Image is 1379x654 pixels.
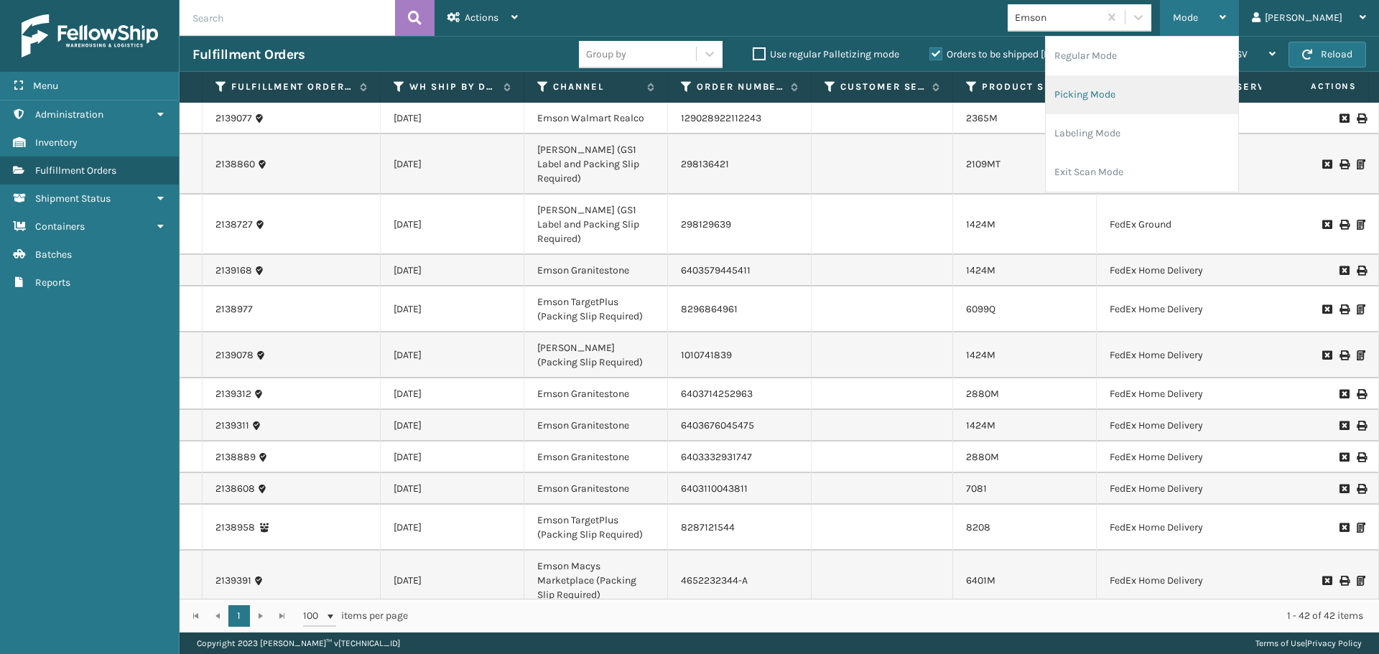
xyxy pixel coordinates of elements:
[1339,523,1348,533] i: Request to Be Cancelled
[1357,350,1365,360] i: Print Packing Slip
[215,482,255,496] a: 2138608
[697,80,784,93] label: Order Number
[215,450,256,464] a: 2138889
[668,332,812,378] td: 1010741839
[35,164,116,177] span: Fulfillment Orders
[1357,266,1365,276] i: Print Label
[1097,442,1346,473] td: FedEx Home Delivery
[668,195,812,255] td: 298129639
[524,103,668,134] td: Emson Walmart Realco
[35,136,78,149] span: Inventory
[465,11,498,24] span: Actions
[1097,473,1346,505] td: FedEx Home Delivery
[381,332,524,378] td: [DATE]
[381,410,524,442] td: [DATE]
[1289,42,1366,67] button: Reload
[215,520,255,535] a: 2138958
[1266,75,1365,98] span: Actions
[1322,159,1331,169] i: Request to Be Cancelled
[1339,421,1348,431] i: Request to Be Cancelled
[381,195,524,255] td: [DATE]
[753,48,899,60] label: Use regular Palletizing mode
[668,134,812,195] td: 298136421
[381,255,524,286] td: [DATE]
[1357,304,1365,314] i: Print Packing Slip
[524,286,668,332] td: Emson TargetPlus (Packing Slip Required)
[1357,220,1365,230] i: Print Packing Slip
[1097,255,1346,286] td: FedEx Home Delivery
[1339,576,1348,586] i: Print Label
[1322,304,1331,314] i: Request to Be Cancelled
[1357,523,1365,533] i: Print Packing Slip
[668,505,812,551] td: 8287121544
[668,551,812,611] td: 4652232344-A
[1255,632,1362,654] div: |
[524,134,668,195] td: [PERSON_NAME] (GS1 Label and Packing Slip Required)
[1046,114,1238,153] li: Labeling Mode
[1339,266,1348,276] i: Request to Be Cancelled
[1357,159,1365,169] i: Print Packing Slip
[524,551,668,611] td: Emson Macys Marketplace (Packing Slip Required)
[33,80,58,92] span: Menu
[966,388,999,400] a: 2880M
[1339,220,1348,230] i: Print Label
[524,255,668,286] td: Emson Granitestone
[35,192,111,205] span: Shipment Status
[215,574,251,588] a: 2139391
[1307,638,1362,648] a: Privacy Policy
[215,302,253,317] a: 2138977
[215,387,251,401] a: 2139312
[35,220,85,233] span: Containers
[197,632,400,654] p: Copyright 2023 [PERSON_NAME]™ v [TECHNICAL_ID]
[668,103,812,134] td: 129028922112243
[381,505,524,551] td: [DATE]
[524,473,668,505] td: Emson Granitestone
[524,442,668,473] td: Emson Granitestone
[303,609,325,623] span: 100
[1097,195,1346,255] td: FedEx Ground
[966,158,1000,170] a: 2109MT
[215,263,252,278] a: 2139168
[228,605,250,627] a: 1
[668,286,812,332] td: 8296864961
[1357,421,1365,431] i: Print Label
[929,48,1069,60] label: Orders to be shipped [DATE]
[966,303,995,315] a: 6099Q
[1339,159,1348,169] i: Print Label
[215,218,253,232] a: 2138727
[1097,332,1346,378] td: FedEx Home Delivery
[966,451,999,463] a: 2880M
[1357,484,1365,494] i: Print Label
[35,276,70,289] span: Reports
[524,378,668,410] td: Emson Granitestone
[215,419,249,433] a: 2139311
[428,609,1363,623] div: 1 - 42 of 42 items
[966,482,987,495] a: 7081
[1097,505,1346,551] td: FedEx Home Delivery
[381,473,524,505] td: [DATE]
[1097,551,1346,611] td: FedEx Home Delivery
[215,157,255,172] a: 2138860
[1357,113,1365,123] i: Print Label
[1255,638,1305,648] a: Terms of Use
[966,419,995,431] a: 1424M
[215,348,254,363] a: 2139078
[1046,37,1238,75] li: Regular Mode
[668,410,812,442] td: 6403676045475
[381,442,524,473] td: [DATE]
[1097,378,1346,410] td: FedEx Home Delivery
[668,473,812,505] td: 6403110043811
[966,349,995,361] a: 1424M
[1015,10,1100,25] div: Emson
[966,574,995,587] a: 6401M
[1339,389,1348,399] i: Request to Be Cancelled
[966,264,995,276] a: 1424M
[381,378,524,410] td: [DATE]
[1357,576,1365,586] i: Print Packing Slip
[524,332,668,378] td: [PERSON_NAME] (Packing Slip Required)
[1046,153,1238,192] li: Exit Scan Mode
[668,378,812,410] td: 6403714252963
[982,80,1069,93] label: Product SKU
[35,248,72,261] span: Batches
[1322,576,1331,586] i: Request to Be Cancelled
